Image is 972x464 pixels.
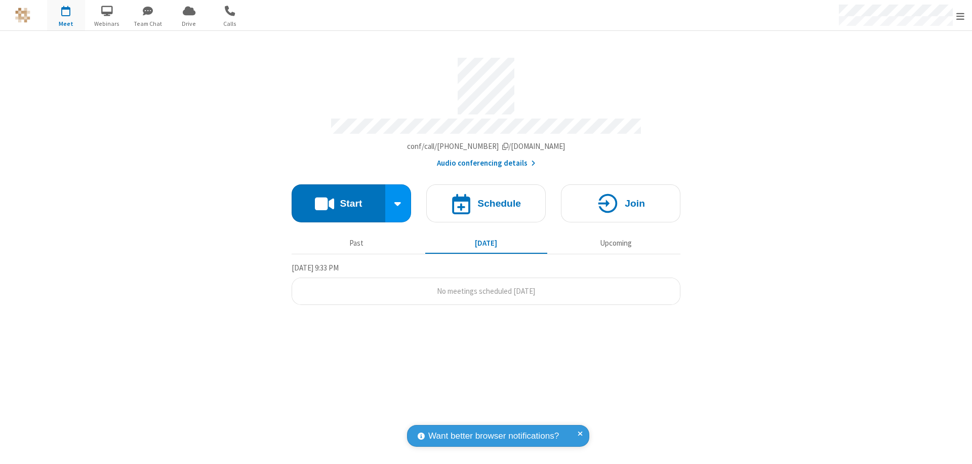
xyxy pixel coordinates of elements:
[170,19,208,28] span: Drive
[425,234,547,253] button: [DATE]
[477,199,521,208] h4: Schedule
[292,184,385,222] button: Start
[385,184,412,222] div: Start conference options
[15,8,30,23] img: QA Selenium DO NOT DELETE OR CHANGE
[555,234,677,253] button: Upcoming
[292,262,680,305] section: Today's Meetings
[561,184,680,222] button: Join
[296,234,418,253] button: Past
[437,158,536,169] button: Audio conferencing details
[47,19,85,28] span: Meet
[437,286,535,296] span: No meetings scheduled [DATE]
[88,19,126,28] span: Webinars
[292,263,339,273] span: [DATE] 9:33 PM
[211,19,249,28] span: Calls
[407,141,565,151] span: Copy my meeting room link
[426,184,546,222] button: Schedule
[129,19,167,28] span: Team Chat
[340,199,362,208] h4: Start
[292,50,680,169] section: Account details
[407,141,565,152] button: Copy my meeting room linkCopy my meeting room link
[625,199,645,208] h4: Join
[428,430,559,443] span: Want better browser notifications?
